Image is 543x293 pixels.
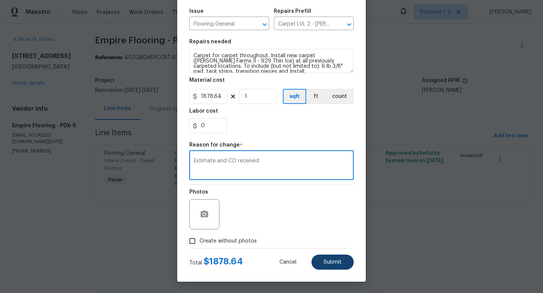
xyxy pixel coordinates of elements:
[204,257,243,266] span: $ 1878.64
[279,259,296,265] span: Cancel
[267,255,308,270] button: Cancel
[189,189,208,195] h5: Photos
[306,89,325,104] button: ft
[189,9,204,14] h5: Issue
[311,255,354,270] button: Submit
[189,39,231,44] h5: Repairs needed
[189,142,240,148] h5: Reason for change
[325,89,354,104] button: count
[324,259,342,265] span: Submit
[283,89,306,104] button: sqft
[189,78,225,83] h5: Material cost
[189,108,218,114] h5: Labor cost
[259,19,270,30] button: Open
[344,19,354,30] button: Open
[274,9,311,14] h5: Repairs Prefill
[189,258,243,267] div: Total
[199,237,257,245] span: Create without photos
[189,49,354,73] textarea: Carpet for carpet throughout. Install new carpet ([PERSON_NAME] Farms II - 929 Thin Ice) at all p...
[194,158,349,174] textarea: Estimate and CO received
